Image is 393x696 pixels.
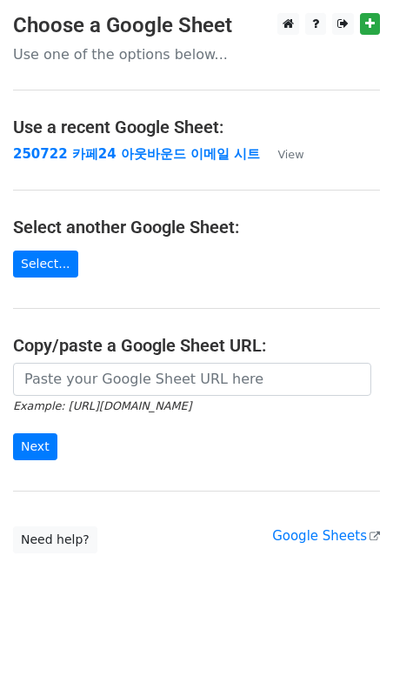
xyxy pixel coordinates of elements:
small: Example: [URL][DOMAIN_NAME] [13,399,191,412]
a: Select... [13,251,78,278]
a: View [260,146,303,162]
a: 250722 카페24 아웃바운드 이메일 시트 [13,146,260,162]
input: Paste your Google Sheet URL here [13,363,371,396]
h4: Select another Google Sheet: [13,217,380,238]
p: Use one of the options below... [13,45,380,64]
h3: Choose a Google Sheet [13,13,380,38]
h4: Copy/paste a Google Sheet URL: [13,335,380,356]
a: Need help? [13,526,97,553]
small: View [277,148,303,161]
h4: Use a recent Google Sheet: [13,117,380,137]
a: Google Sheets [272,528,380,544]
input: Next [13,433,57,460]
